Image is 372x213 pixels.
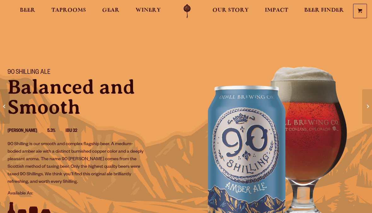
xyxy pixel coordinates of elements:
[16,4,39,18] a: Beer
[8,190,178,198] p: Available As:
[208,4,253,18] a: Our Story
[265,8,288,13] span: Impact
[20,8,35,13] span: Beer
[47,4,90,18] a: Taprooms
[66,127,87,135] li: IBU 32
[98,4,124,18] a: Gear
[102,8,119,13] span: Gear
[8,77,178,117] p: Balanced and Smooth
[300,4,348,18] a: Beer Finder
[8,141,144,186] p: 90 Shilling is our smooth and complex flagship beer. A medium-bodied amber ale with a distinct bu...
[212,8,249,13] span: Our Story
[261,4,292,18] a: Impact
[131,4,165,18] a: Winery
[136,8,161,13] span: Winery
[8,69,178,77] h1: 90 Shilling Ale
[51,8,86,13] span: Taprooms
[8,127,47,135] li: [PERSON_NAME]
[47,127,66,135] li: 5.3%
[304,8,344,13] span: Beer Finder
[175,4,199,18] a: Odell Home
